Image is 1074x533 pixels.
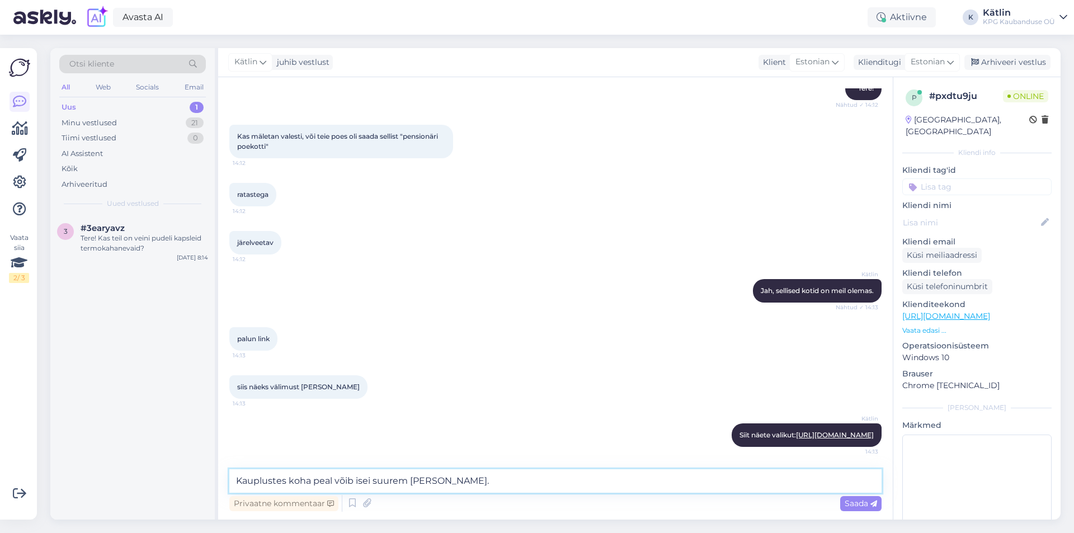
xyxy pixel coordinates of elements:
div: Socials [134,80,161,95]
span: Tere! [858,84,874,92]
span: 14:13 [233,399,275,408]
p: Chrome [TECHNICAL_ID] [902,380,1052,392]
p: Kliendi tag'id [902,164,1052,176]
span: 14:12 [233,159,275,167]
a: [URL][DOMAIN_NAME] [902,311,990,321]
p: Klienditeekond [902,299,1052,310]
div: 2 / 3 [9,273,29,283]
div: Vaata siia [9,233,29,283]
div: Klienditugi [854,56,901,68]
span: Estonian [911,56,945,68]
input: Lisa nimi [903,216,1039,229]
span: Kätlin [836,270,878,279]
span: Nähtud ✓ 14:13 [836,303,878,312]
div: Küsi meiliaadressi [902,248,982,263]
div: Kliendi info [902,148,1052,158]
div: Privaatne kommentaar [229,496,338,511]
input: Lisa tag [902,178,1052,195]
textarea: Kauplustes koha peal võib isei suurem [PERSON_NAME]. [229,469,882,493]
span: Uued vestlused [107,199,159,209]
img: Askly Logo [9,57,30,78]
p: Vaata edasi ... [902,326,1052,336]
span: Online [1003,90,1048,102]
div: [PERSON_NAME] [902,403,1052,413]
a: KätlinKPG Kaubanduse OÜ [983,8,1067,26]
span: #3earyavz [81,223,125,233]
p: Brauser [902,368,1052,380]
span: 3 [64,227,68,235]
div: AI Assistent [62,148,103,159]
div: Arhiveeri vestlus [964,55,1051,70]
a: Avasta AI [113,8,173,27]
span: Nähtud ✓ 14:12 [836,101,878,109]
div: All [59,80,72,95]
span: 14:13 [233,351,275,360]
div: juhib vestlust [272,56,329,68]
div: [DATE] 8:14 [177,253,208,262]
div: 21 [186,117,204,129]
img: explore-ai [85,6,109,29]
span: 14:12 [233,255,275,263]
span: Estonian [795,56,830,68]
div: Kätlin [983,8,1055,17]
p: Operatsioonisüsteem [902,340,1052,352]
span: siis näeks välimust [PERSON_NAME] [237,383,360,391]
div: KPG Kaubanduse OÜ [983,17,1055,26]
div: 1 [190,102,204,113]
div: Tere! Kas teil on veini pudeli kapsleid termokahanevaid? [81,233,208,253]
span: ratastega [237,190,268,199]
span: 14:13 [836,447,878,456]
span: 14:12 [233,207,275,215]
a: [URL][DOMAIN_NAME] [796,431,874,439]
div: Arhiveeritud [62,179,107,190]
span: Kätlin [836,414,878,423]
span: Kas mäletan valesti, või teie poes oli saada sellist "pensionäri poekotti" [237,132,440,150]
div: [GEOGRAPHIC_DATA], [GEOGRAPHIC_DATA] [906,114,1029,138]
span: palun link [237,334,270,343]
div: # pxdtu9ju [929,89,1003,103]
span: Kätlin [234,56,257,68]
p: Windows 10 [902,352,1052,364]
span: Otsi kliente [69,58,114,70]
p: Kliendi nimi [902,200,1052,211]
span: Jah, sellised kotid on meil olemas. [761,286,874,295]
span: p [912,93,917,102]
div: K [963,10,978,25]
div: Aktiivne [868,7,936,27]
p: Kliendi email [902,236,1052,248]
p: Märkmed [902,419,1052,431]
div: 0 [187,133,204,144]
span: Saada [845,498,877,508]
div: Uus [62,102,76,113]
span: Siit näete valikut: [739,431,874,439]
span: järelveetav [237,238,274,247]
div: Klient [759,56,786,68]
div: Küsi telefoninumbrit [902,279,992,294]
div: Kõik [62,163,78,174]
div: Tiimi vestlused [62,133,116,144]
p: Kliendi telefon [902,267,1052,279]
div: Web [93,80,113,95]
div: Email [182,80,206,95]
div: Minu vestlused [62,117,117,129]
